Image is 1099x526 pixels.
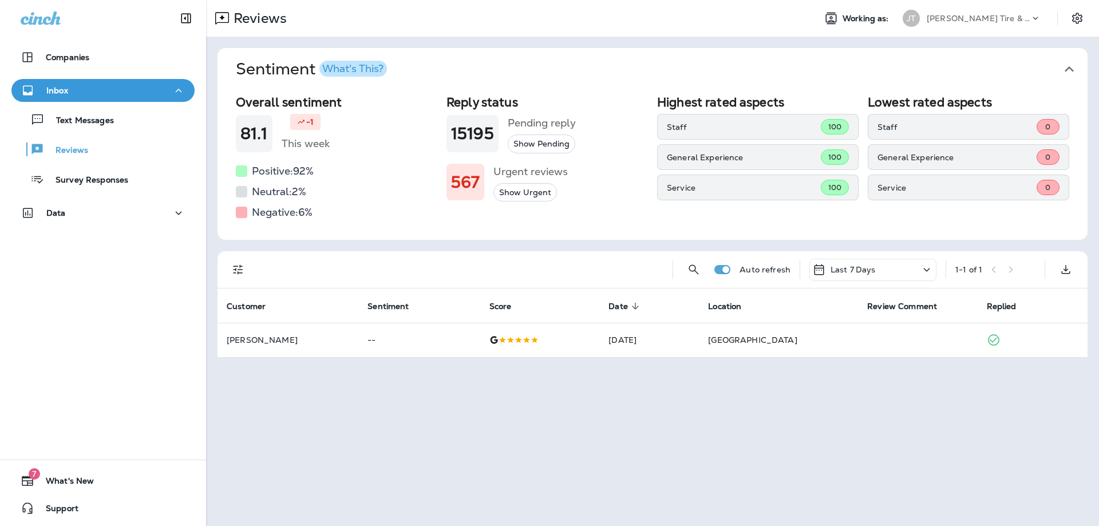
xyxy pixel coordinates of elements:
[987,301,1031,311] span: Replied
[236,95,437,109] h2: Overall sentiment
[319,61,387,77] button: What's This?
[11,201,195,224] button: Data
[1067,8,1088,29] button: Settings
[227,301,280,311] span: Customer
[489,301,527,311] span: Score
[236,60,387,79] h1: Sentiment
[11,167,195,191] button: Survey Responses
[46,208,66,217] p: Data
[358,323,480,357] td: --
[11,108,195,132] button: Text Messages
[667,153,821,162] p: General Experience
[877,153,1037,162] p: General Experience
[740,265,790,274] p: Auto refresh
[44,175,128,186] p: Survey Responses
[45,116,114,126] p: Text Messages
[828,122,841,132] span: 100
[955,265,982,274] div: 1 - 1 of 1
[508,135,575,153] button: Show Pending
[170,7,202,30] button: Collapse Sidebar
[227,258,250,281] button: Filters
[252,203,313,222] h5: Negative: 6 %
[46,86,68,95] p: Inbox
[34,504,78,517] span: Support
[229,10,287,27] p: Reviews
[11,79,195,102] button: Inbox
[667,122,821,132] p: Staff
[987,302,1017,311] span: Replied
[227,302,266,311] span: Customer
[708,301,756,311] span: Location
[29,468,40,480] span: 7
[867,301,952,311] span: Review Comment
[489,302,512,311] span: Score
[493,183,557,202] button: Show Urgent
[446,95,648,109] h2: Reply status
[34,476,94,490] span: What's New
[11,137,195,161] button: Reviews
[306,116,314,128] p: -1
[451,173,480,192] h1: 567
[657,95,859,109] h2: Highest rated aspects
[828,183,841,192] span: 100
[1054,258,1077,281] button: Export as CSV
[240,124,268,143] h1: 81.1
[252,162,314,180] h5: Positive: 92 %
[708,302,741,311] span: Location
[367,301,424,311] span: Sentiment
[927,14,1030,23] p: [PERSON_NAME] Tire & Auto
[877,183,1037,192] p: Service
[11,469,195,492] button: 7What's New
[46,53,89,62] p: Companies
[828,152,841,162] span: 100
[682,258,705,281] button: Search Reviews
[227,335,349,345] p: [PERSON_NAME]
[227,48,1097,90] button: SentimentWhat's This?
[367,302,409,311] span: Sentiment
[44,145,88,156] p: Reviews
[1045,122,1050,132] span: 0
[11,497,195,520] button: Support
[493,163,568,181] h5: Urgent reviews
[451,124,494,143] h1: 15195
[868,95,1069,109] h2: Lowest rated aspects
[608,302,628,311] span: Date
[867,302,937,311] span: Review Comment
[282,135,330,153] h5: This week
[831,265,876,274] p: Last 7 Days
[667,183,821,192] p: Service
[11,46,195,69] button: Companies
[877,122,1037,132] p: Staff
[608,301,643,311] span: Date
[322,64,384,74] div: What's This?
[903,10,920,27] div: JT
[508,114,576,132] h5: Pending reply
[218,90,1088,240] div: SentimentWhat's This?
[708,335,797,345] span: [GEOGRAPHIC_DATA]
[599,323,699,357] td: [DATE]
[252,183,306,201] h5: Neutral: 2 %
[843,14,891,23] span: Working as:
[1045,152,1050,162] span: 0
[1045,183,1050,192] span: 0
